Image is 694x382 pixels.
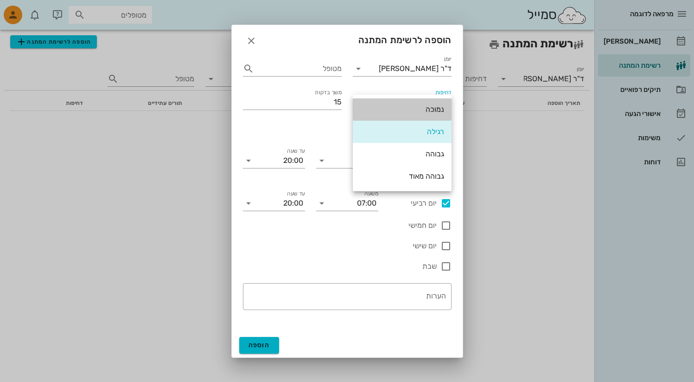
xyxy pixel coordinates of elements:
[353,95,452,110] div: דחיפותרגילה
[389,199,437,208] label: יום רביעי
[287,190,305,197] label: עד שעה
[357,199,376,207] div: 07:00
[287,148,305,155] label: עד שעה
[315,89,342,96] label: משך בדקות
[360,105,444,114] div: נמוכה
[243,196,305,211] div: עד שעה20:00
[248,341,270,349] span: הוספה
[444,56,452,63] label: יומן
[358,32,452,47] span: הוספה לרשימת המתנה
[360,172,444,181] div: גבוהה מאוד
[389,262,437,271] label: שבת
[389,241,437,251] label: יום שישי
[283,156,303,165] div: 20:00
[364,190,378,197] label: משעה
[389,221,437,230] label: יום חמישי
[283,199,303,207] div: 20:00
[316,196,378,211] div: משעה07:00
[316,153,378,168] div: משעה07:00
[243,153,305,168] div: עד שעה20:00
[360,127,444,136] div: רגילה
[243,121,452,131] h3: זמינות
[239,337,280,354] button: הוספה
[435,89,451,96] label: דחיפות
[360,149,444,158] div: גבוהה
